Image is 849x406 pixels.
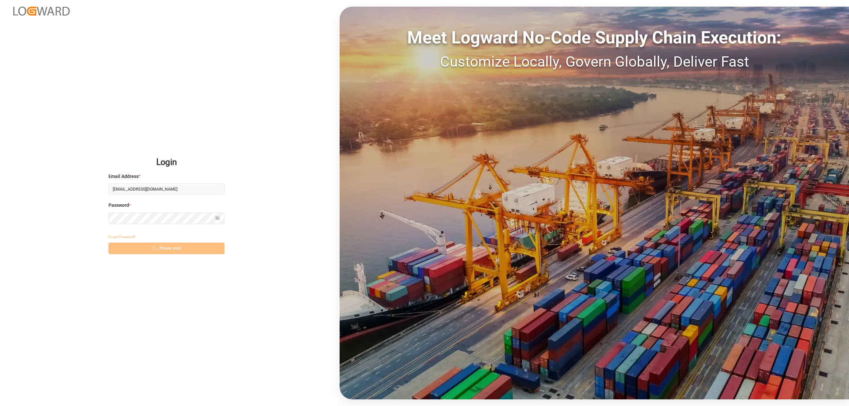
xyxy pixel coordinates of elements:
[108,183,225,195] input: Enter your email
[340,25,849,51] div: Meet Logward No-Code Supply Chain Execution:
[108,173,139,180] span: Email Address
[13,7,70,16] img: Logward_new_orange.png
[340,51,849,73] div: Customize Locally, Govern Globally, Deliver Fast
[108,152,225,173] h2: Login
[108,202,129,209] span: Password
